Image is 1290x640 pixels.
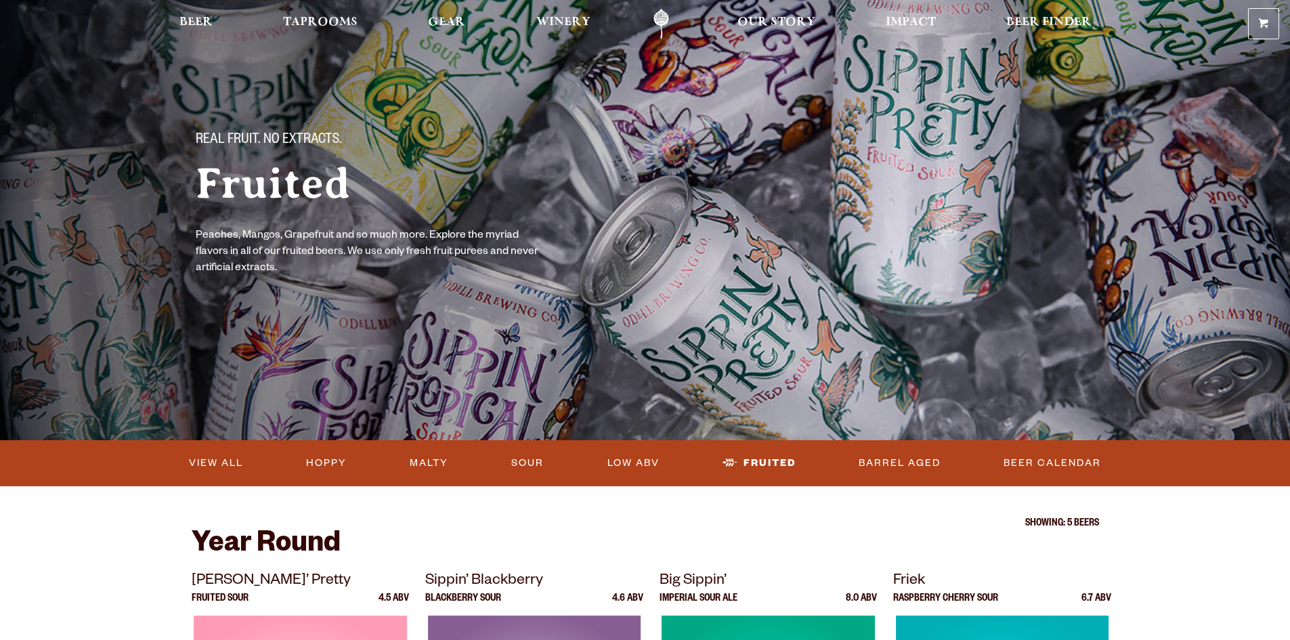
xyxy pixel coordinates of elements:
[528,9,599,39] a: Winery
[283,17,358,28] span: Taprooms
[893,570,1111,594] p: Friek
[660,594,737,616] p: Imperial Sour Ale
[196,228,542,277] p: Peaches, Mangos, Grapefruit and so much more. Explore the myriad flavors in all of our fruited be...
[997,9,1100,39] a: Beer Finder
[192,530,1099,562] h2: Year Round
[612,594,643,616] p: 4.6 ABV
[179,17,213,28] span: Beer
[425,570,643,594] p: Sippin’ Blackberry
[893,594,998,616] p: Raspberry Cherry Sour
[636,9,687,39] a: Odell Home
[425,594,501,616] p: Blackberry Sour
[737,17,815,28] span: Our Story
[877,9,945,39] a: Impact
[196,132,342,150] span: Real Fruit. No Extracts.
[886,17,936,28] span: Impact
[998,448,1106,479] a: Beer Calendar
[301,448,352,479] a: Hoppy
[660,570,878,594] p: Big Sippin’
[192,594,249,616] p: Fruited Sour
[404,448,454,479] a: Malty
[274,9,366,39] a: Taprooms
[1081,594,1111,616] p: 6.7 ABV
[1006,17,1092,28] span: Beer Finder
[419,9,474,39] a: Gear
[846,594,877,616] p: 8.0 ABV
[171,9,221,39] a: Beer
[717,448,801,479] a: Fruited
[506,448,549,479] a: Sour
[379,594,409,616] p: 4.5 ABV
[853,448,946,479] a: Barrel Aged
[428,17,465,28] span: Gear
[192,519,1099,530] p: Showing: 5 Beers
[192,570,410,594] p: [PERSON_NAME]’ Pretty
[196,161,618,207] h1: Fruited
[536,17,590,28] span: Winery
[602,448,665,479] a: Low ABV
[729,9,824,39] a: Our Story
[184,448,249,479] a: View All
